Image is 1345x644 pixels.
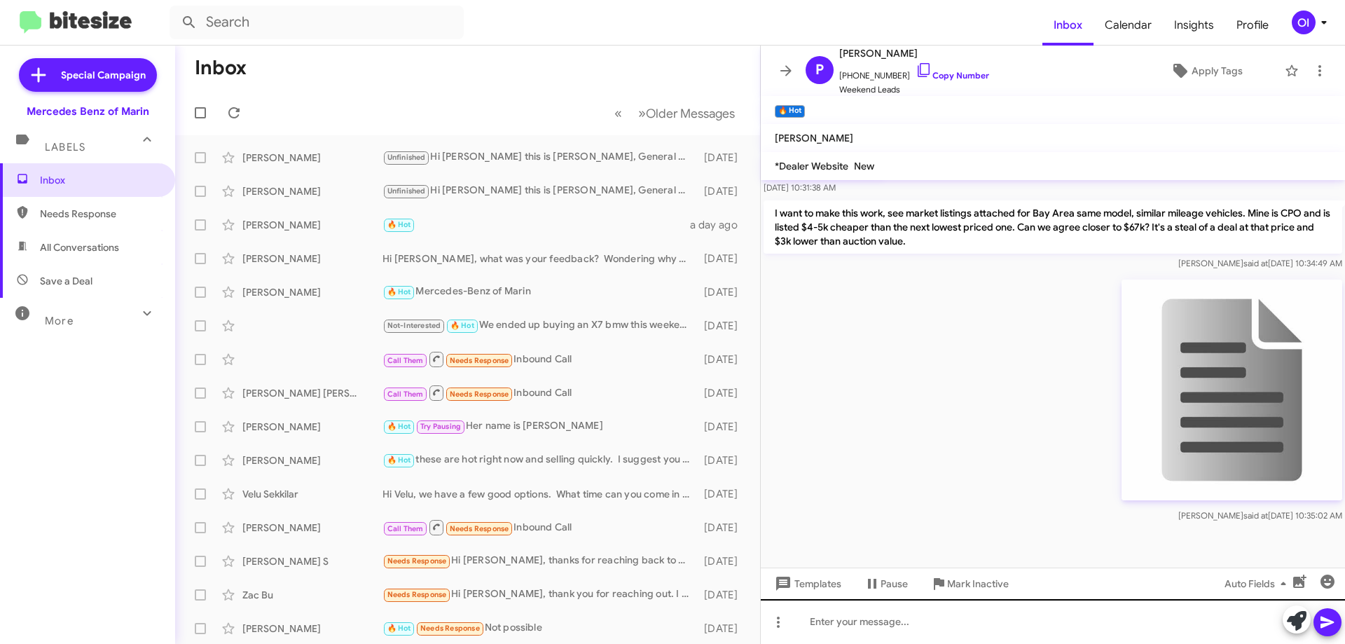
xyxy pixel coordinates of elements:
[1213,571,1303,596] button: Auto Fields
[839,83,989,97] span: Weekend Leads
[40,274,92,288] span: Save a Deal
[697,622,749,636] div: [DATE]
[697,285,749,299] div: [DATE]
[697,487,749,501] div: [DATE]
[450,390,509,399] span: Needs Response
[697,554,749,568] div: [DATE]
[697,588,749,602] div: [DATE]
[45,141,85,153] span: Labels
[387,287,411,296] span: 🔥 Hot
[387,321,441,330] span: Not-Interested
[387,455,411,465] span: 🔥 Hot
[1280,11,1330,34] button: OI
[45,315,74,327] span: More
[40,207,159,221] span: Needs Response
[382,587,697,603] div: Hi [PERSON_NAME], thank you for reaching out. I have decided to wait the year end to buy the car.
[697,386,749,400] div: [DATE]
[387,153,426,162] span: Unfinished
[382,183,697,199] div: Hi [PERSON_NAME] this is [PERSON_NAME], General Manager at Mercedes Benz of Marin. I saw you conn...
[387,590,447,599] span: Needs Response
[775,160,848,172] span: *Dealer Website
[382,350,697,368] div: Inbound Call
[1163,5,1225,46] a: Insights
[242,622,382,636] div: [PERSON_NAME]
[697,521,749,535] div: [DATE]
[387,186,426,196] span: Unfinished
[242,588,382,602] div: Zac Bu
[775,132,853,144] span: [PERSON_NAME]
[450,524,509,533] span: Needs Response
[839,62,989,83] span: [PHONE_NUMBER]
[382,284,697,300] div: Mercedes-Benz of Marin
[1042,5,1094,46] a: Inbox
[382,252,697,266] div: Hi [PERSON_NAME], what was your feedback? Wondering why you didn't purchase it.
[242,184,382,198] div: [PERSON_NAME]
[839,45,989,62] span: [PERSON_NAME]
[61,68,146,82] span: Special Campaign
[382,487,697,501] div: Hi Velu, we have a few good options. What time can you come in to see them in person?
[382,452,697,468] div: these are hot right now and selling quickly. I suggest you come in as soon as you can.
[387,220,411,229] span: 🔥 Hot
[881,571,908,596] span: Pause
[382,418,697,434] div: Her name is [PERSON_NAME]
[764,200,1342,254] p: I want to make this work, see market listings attached for Bay Area same model, similar mileage v...
[387,356,424,365] span: Call Them
[630,99,743,128] button: Next
[242,420,382,434] div: [PERSON_NAME]
[382,317,697,334] div: We ended up buying an X7 bmw this weekend thank you.
[1178,258,1342,268] span: [PERSON_NAME] [DATE] 10:34:49 AM
[1178,510,1342,521] span: [PERSON_NAME] [DATE] 10:35:02 AM
[614,104,622,122] span: «
[764,182,836,193] span: [DATE] 10:31:38 AM
[242,487,382,501] div: Velu Sekkilar
[947,571,1009,596] span: Mark Inactive
[420,422,461,431] span: Try Pausing
[697,184,749,198] div: [DATE]
[761,571,853,596] button: Templates
[1192,58,1243,83] span: Apply Tags
[19,58,157,92] a: Special Campaign
[387,524,424,533] span: Call Them
[242,218,382,232] div: [PERSON_NAME]
[382,384,697,402] div: Inbound Call
[242,521,382,535] div: [PERSON_NAME]
[40,240,119,254] span: All Conversations
[606,99,630,128] button: Previous
[387,556,447,566] span: Needs Response
[387,422,411,431] span: 🔥 Hot
[382,149,697,165] div: Hi [PERSON_NAME] this is [PERSON_NAME], General Manager at Mercedes Benz of Marin. I saw you conn...
[1243,510,1268,521] span: said at
[607,99,743,128] nav: Page navigation example
[697,252,749,266] div: [DATE]
[775,105,805,118] small: 🔥 Hot
[690,218,749,232] div: a day ago
[697,352,749,366] div: [DATE]
[697,319,749,333] div: [DATE]
[382,519,697,536] div: Inbound Call
[170,6,464,39] input: Search
[242,453,382,467] div: [PERSON_NAME]
[450,321,474,330] span: 🔥 Hot
[1225,5,1280,46] span: Profile
[1243,258,1268,268] span: said at
[40,173,159,187] span: Inbox
[242,554,382,568] div: [PERSON_NAME] S
[815,59,824,81] span: P
[916,70,989,81] a: Copy Number
[853,571,919,596] button: Pause
[382,553,697,569] div: Hi [PERSON_NAME], thanks for reaching back to me. I heard the white C300 coupe was sold.
[242,252,382,266] div: [PERSON_NAME]
[697,453,749,467] div: [DATE]
[1122,280,1342,500] img: 9k=
[638,104,646,122] span: »
[854,160,874,172] span: New
[27,104,149,118] div: Mercedes Benz of Marin
[382,620,697,636] div: Not possible
[450,356,509,365] span: Needs Response
[387,390,424,399] span: Call Them
[1094,5,1163,46] a: Calendar
[1134,58,1278,83] button: Apply Tags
